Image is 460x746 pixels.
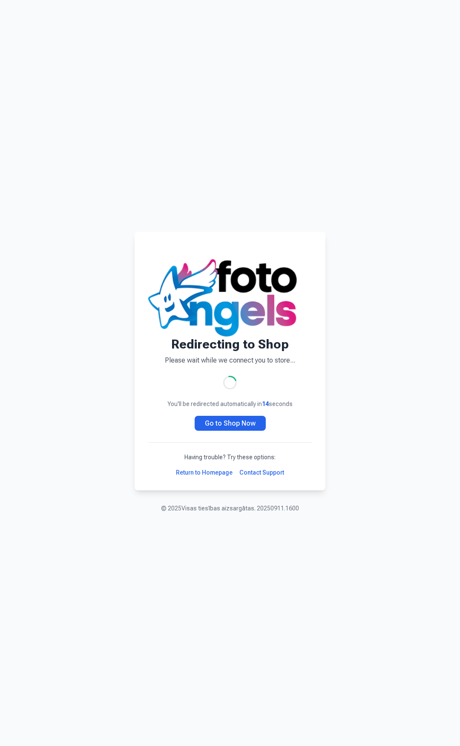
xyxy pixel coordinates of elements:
p: Having trouble? Try these options: [148,453,312,461]
p: © 2025 Visas tiesības aizsargātas. 20250911.1600 [161,504,299,513]
p: You'll be redirected automatically in seconds [148,400,312,408]
a: Go to Shop Now [195,416,266,431]
h1: Redirecting to Shop [148,337,312,352]
a: Return to Homepage [176,468,233,477]
a: Contact Support [239,468,284,477]
p: Please wait while we connect you to store... [148,355,312,366]
span: 14 [262,400,269,407]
